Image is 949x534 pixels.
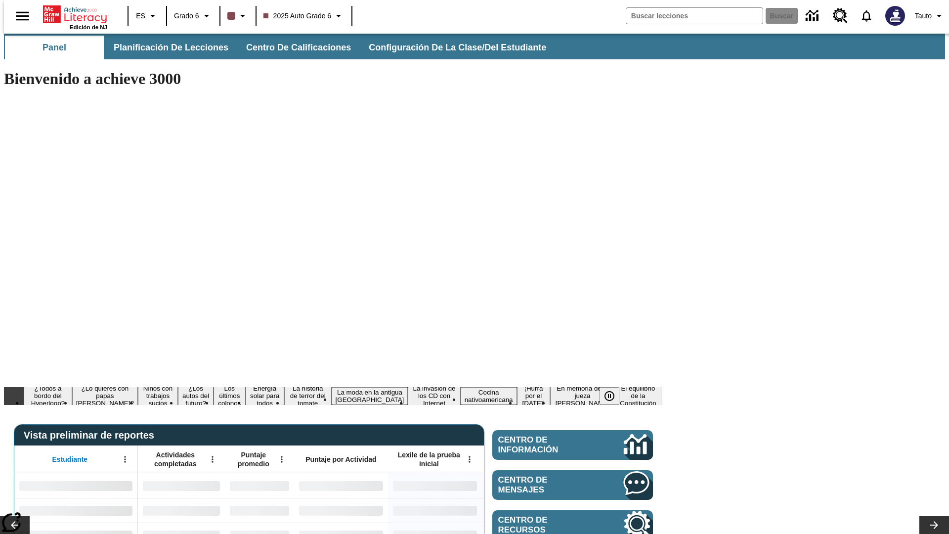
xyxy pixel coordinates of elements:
[225,498,294,523] div: Sin datos,
[263,11,332,21] span: 2025 Auto Grade 6
[854,3,879,29] a: Notificaciones
[408,383,460,408] button: Diapositiva 9 La invasión de los CD con Internet
[5,36,104,59] button: Panel
[24,430,159,441] span: Vista preliminar de reportes
[274,452,289,467] button: Abrir menú
[462,452,477,467] button: Abrir menú
[143,450,208,468] span: Actividades completadas
[131,7,163,25] button: Lenguaje: ES, Selecciona un idioma
[305,455,376,464] span: Puntaje por Actividad
[911,7,949,25] button: Perfil/Configuración
[223,7,253,25] button: El color de la clase es café oscuro. Cambiar el color de la clase.
[4,36,555,59] div: Subbarra de navegación
[915,11,932,21] span: Tauto
[393,450,465,468] span: Lexile de la prueba inicial
[43,3,107,30] div: Portada
[136,11,145,21] span: ES
[626,8,763,24] input: Buscar campo
[879,3,911,29] button: Escoja un nuevo avatar
[225,473,294,498] div: Sin datos,
[214,383,245,408] button: Diapositiva 5 Los últimos colonos
[615,383,661,408] button: Diapositiva 13 El equilibrio de la Constitución
[4,34,945,59] div: Subbarra de navegación
[361,36,554,59] button: Configuración de la clase/del estudiante
[498,435,591,455] span: Centro de información
[4,70,661,88] h1: Bienvenido a achieve 3000
[550,383,614,408] button: Diapositiva 12 En memoria de la jueza O'Connor
[238,36,359,59] button: Centro de calificaciones
[885,6,905,26] img: Avatar
[8,1,37,31] button: Abrir el menú lateral
[919,516,949,534] button: Carrusel de lecciones, seguir
[600,387,629,405] div: Pausar
[174,11,199,21] span: Grado 6
[138,473,225,498] div: Sin datos,
[70,24,107,30] span: Edición de NJ
[138,383,178,408] button: Diapositiva 3 Niños con trabajos sucios
[461,387,517,405] button: Diapositiva 10 Cocina nativoamericana
[72,383,138,408] button: Diapositiva 2 ¿Lo quieres con papas fritas?
[517,383,551,408] button: Diapositiva 11 ¡Hurra por el Día de la Constitución!
[246,383,284,408] button: Diapositiva 6 Energía solar para todos
[284,383,332,408] button: Diapositiva 7 La historia de terror del tomate
[369,42,546,53] span: Configuración de la clase/del estudiante
[118,452,132,467] button: Abrir menú
[246,42,351,53] span: Centro de calificaciones
[827,2,854,29] a: Centro de recursos, Se abrirá en una pestaña nueva.
[43,42,66,53] span: Panel
[492,470,653,500] a: Centro de mensajes
[492,430,653,460] a: Centro de información
[230,450,277,468] span: Puntaje promedio
[800,2,827,30] a: Centro de información
[114,42,228,53] span: Planificación de lecciones
[205,452,220,467] button: Abrir menú
[600,387,619,405] button: Pausar
[43,4,107,24] a: Portada
[170,7,216,25] button: Grado: Grado 6, Elige un grado
[178,383,214,408] button: Diapositiva 4 ¿Los autos del futuro?
[106,36,236,59] button: Planificación de lecciones
[498,475,594,495] span: Centro de mensajes
[332,387,408,405] button: Diapositiva 8 La moda en la antigua Roma
[259,7,349,25] button: Clase: 2025 Auto Grade 6, Selecciona una clase
[52,455,88,464] span: Estudiante
[24,383,72,408] button: Diapositiva 1 ¿Todos a bordo del Hyperloop?
[138,498,225,523] div: Sin datos,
